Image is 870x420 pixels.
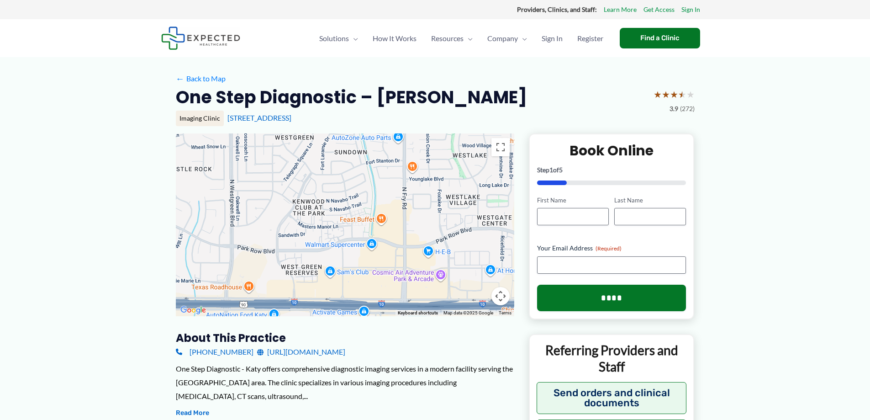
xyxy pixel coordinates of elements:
[537,167,686,173] p: Step of
[680,103,695,115] span: (272)
[227,113,291,122] a: [STREET_ADDRESS]
[487,22,518,54] span: Company
[176,331,514,345] h3: About this practice
[176,74,185,83] span: ←
[570,22,611,54] a: Register
[670,86,678,103] span: ★
[577,22,603,54] span: Register
[176,72,226,85] a: ←Back to Map
[312,22,365,54] a: SolutionsMenu Toggle
[643,4,675,16] a: Get Access
[654,86,662,103] span: ★
[537,196,609,205] label: First Name
[559,166,563,174] span: 5
[491,138,510,156] button: Toggle fullscreen view
[537,382,687,414] button: Send orders and clinical documents
[178,304,208,316] img: Google
[681,4,700,16] a: Sign In
[537,244,686,253] label: Your Email Address
[670,103,678,115] span: 3.9
[604,4,637,16] a: Learn More
[620,28,700,48] a: Find a Clinic
[517,5,597,13] strong: Providers, Clinics, and Staff:
[349,22,358,54] span: Menu Toggle
[499,310,511,315] a: Terms (opens in new tab)
[161,27,240,50] img: Expected Healthcare Logo - side, dark font, small
[257,345,345,359] a: [URL][DOMAIN_NAME]
[176,345,253,359] a: [PHONE_NUMBER]
[431,22,464,54] span: Resources
[534,22,570,54] a: Sign In
[176,86,527,108] h2: One Step Diagnostic – [PERSON_NAME]
[480,22,534,54] a: CompanyMenu Toggle
[373,22,417,54] span: How It Works
[443,310,493,315] span: Map data ©2025 Google
[596,245,622,252] span: (Required)
[537,142,686,159] h2: Book Online
[686,86,695,103] span: ★
[312,22,611,54] nav: Primary Site Navigation
[176,362,514,403] div: One Step Diagnostic - Katy offers comprehensive diagnostic imaging services in a modern facility ...
[398,310,438,316] button: Keyboard shortcuts
[491,287,510,305] button: Map camera controls
[176,408,209,419] button: Read More
[537,342,687,375] p: Referring Providers and Staff
[614,196,686,205] label: Last Name
[542,22,563,54] span: Sign In
[518,22,527,54] span: Menu Toggle
[662,86,670,103] span: ★
[424,22,480,54] a: ResourcesMenu Toggle
[678,86,686,103] span: ★
[176,111,224,126] div: Imaging Clinic
[464,22,473,54] span: Menu Toggle
[549,166,553,174] span: 1
[319,22,349,54] span: Solutions
[365,22,424,54] a: How It Works
[178,304,208,316] a: Open this area in Google Maps (opens a new window)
